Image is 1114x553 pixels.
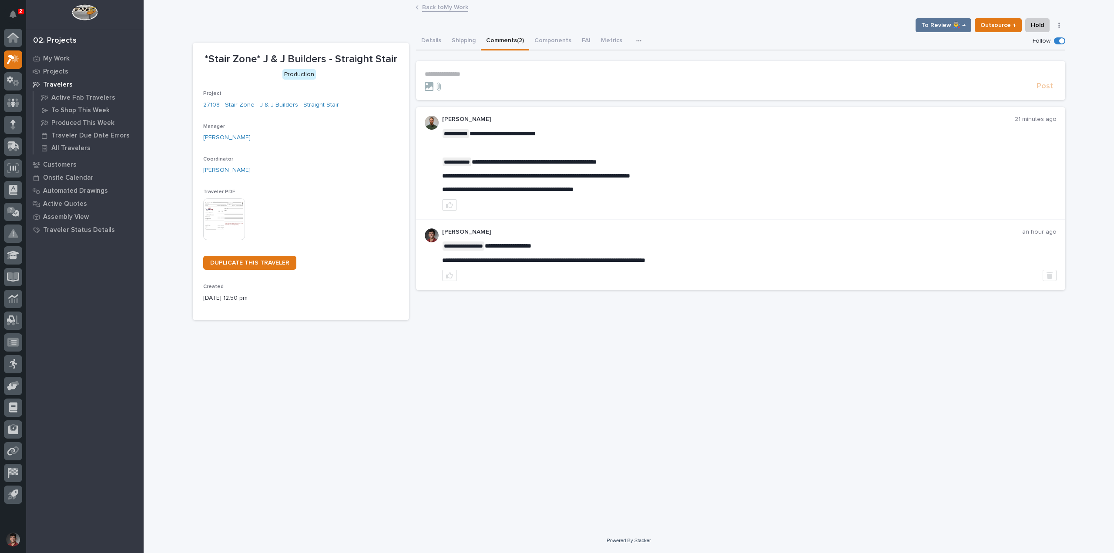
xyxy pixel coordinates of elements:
[1033,81,1057,91] button: Post
[1043,270,1057,281] button: Delete post
[26,223,144,236] a: Traveler Status Details
[442,270,457,281] button: like this post
[203,101,339,110] a: 27108 - Stair Zone - J & J Builders - Straight Stair
[203,294,399,303] p: [DATE] 12:50 pm
[1037,81,1053,91] span: Post
[529,32,577,50] button: Components
[1033,37,1050,45] p: Follow
[51,132,130,140] p: Traveler Due Date Errors
[1031,20,1044,30] span: Hold
[577,32,596,50] button: FAI
[446,32,481,50] button: Shipping
[43,174,94,182] p: Onsite Calendar
[51,119,114,127] p: Produced This Week
[34,117,144,129] a: Produced This Week
[203,124,225,129] span: Manager
[4,5,22,23] button: Notifications
[26,158,144,171] a: Customers
[282,69,316,80] div: Production
[481,32,529,50] button: Comments (2)
[43,213,89,221] p: Assembly View
[921,20,966,30] span: To Review 👨‍🏭 →
[203,256,296,270] a: DUPLICATE THIS TRAVELER
[203,166,251,175] a: [PERSON_NAME]
[425,228,439,242] img: ROij9lOReuV7WqYxWfnW
[203,91,221,96] span: Project
[43,81,73,89] p: Travelers
[422,2,468,12] a: Back toMy Work
[4,530,22,549] button: users-avatar
[43,161,77,169] p: Customers
[43,187,108,195] p: Automated Drawings
[210,260,289,266] span: DUPLICATE THIS TRAVELER
[26,210,144,223] a: Assembly View
[51,144,91,152] p: All Travelers
[51,94,115,102] p: Active Fab Travelers
[607,538,651,543] a: Powered By Stacker
[203,189,235,194] span: Traveler PDF
[43,200,87,208] p: Active Quotes
[1022,228,1057,236] p: an hour ago
[442,228,1022,236] p: [PERSON_NAME]
[203,53,399,66] p: *Stair Zone* J & J Builders - Straight Stair
[442,199,457,211] button: like this post
[26,184,144,197] a: Automated Drawings
[975,18,1022,32] button: Outsource ↑
[26,78,144,91] a: Travelers
[34,129,144,141] a: Traveler Due Date Errors
[1025,18,1050,32] button: Hold
[43,55,70,63] p: My Work
[416,32,446,50] button: Details
[34,142,144,154] a: All Travelers
[26,171,144,184] a: Onsite Calendar
[34,91,144,104] a: Active Fab Travelers
[33,36,77,46] div: 02. Projects
[26,197,144,210] a: Active Quotes
[203,284,224,289] span: Created
[442,116,1015,123] p: [PERSON_NAME]
[43,226,115,234] p: Traveler Status Details
[34,104,144,116] a: To Shop This Week
[11,10,22,24] div: Notifications2
[26,52,144,65] a: My Work
[203,133,251,142] a: [PERSON_NAME]
[43,68,68,76] p: Projects
[980,20,1016,30] span: Outsource ↑
[596,32,627,50] button: Metrics
[1015,116,1057,123] p: 21 minutes ago
[425,116,439,130] img: AATXAJw4slNr5ea0WduZQVIpKGhdapBAGQ9xVsOeEvl5=s96-c
[203,157,233,162] span: Coordinator
[19,8,22,14] p: 2
[916,18,971,32] button: To Review 👨‍🏭 →
[26,65,144,78] a: Projects
[72,4,97,20] img: Workspace Logo
[51,107,110,114] p: To Shop This Week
